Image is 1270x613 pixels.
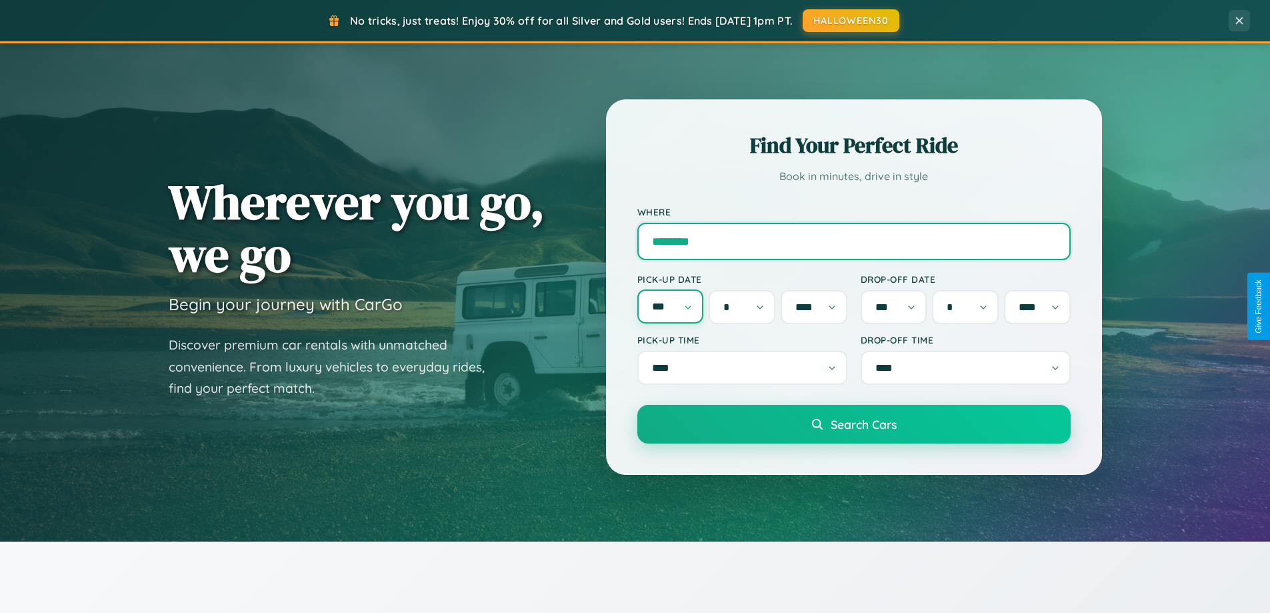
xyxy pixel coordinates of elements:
[169,294,403,314] h3: Begin your journey with CarGo
[861,334,1071,346] label: Drop-off Time
[803,9,899,32] button: HALLOWEEN30
[350,14,793,27] span: No tricks, just treats! Enjoy 30% off for all Silver and Gold users! Ends [DATE] 1pm PT.
[861,273,1071,285] label: Drop-off Date
[637,131,1071,160] h2: Find Your Perfect Ride
[637,167,1071,186] p: Book in minutes, drive in style
[831,417,897,432] span: Search Cars
[1254,279,1263,334] div: Give Feedback
[169,334,502,400] p: Discover premium car rentals with unmatched convenience. From luxury vehicles to everyday rides, ...
[637,206,1071,217] label: Where
[637,273,847,285] label: Pick-up Date
[637,334,847,346] label: Pick-up Time
[637,405,1071,444] button: Search Cars
[169,175,545,281] h1: Wherever you go, we go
